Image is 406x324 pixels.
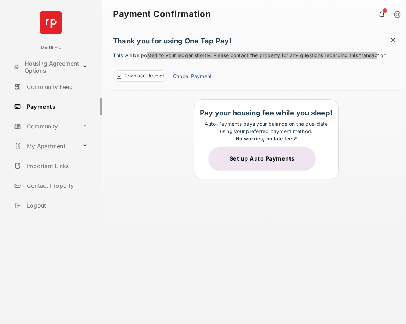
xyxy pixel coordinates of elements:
a: Housing Agreement Options [11,59,79,76]
a: Cancel Payment [173,72,212,82]
a: Logout [11,197,102,214]
strong: Payment Confirmation [113,10,211,18]
a: Set up Auto Payments [209,155,323,162]
h1: Pay your housing fee while you sleep! [198,109,334,117]
p: UnitB - L [41,44,61,51]
a: Community [11,118,79,135]
img: svg+xml;base64,PHN2ZyB4bWxucz0iaHR0cDovL3d3dy53My5vcmcvMjAwMC9zdmciIHdpZHRoPSI2NCIgaGVpZ2h0PSI2NC... [40,11,62,34]
a: My Apartment [11,138,79,155]
a: Download Receipt [113,70,167,82]
p: This will be posted to your ledger shortly. Please contact the property for any questions regardi... [113,52,402,82]
div: No worries, no late fees! [198,135,334,142]
a: Important Links [11,157,91,174]
span: Download Receipt [123,72,164,79]
a: Payments [11,98,102,115]
a: Contact Property [11,177,102,194]
a: Community Feed [11,78,102,95]
h1: Thank you for using One Tap Pay! [113,37,402,49]
button: Set up Auto Payments [209,147,315,170]
p: Auto-Payments pays your balance on the due-date using your preferred payment method. [198,120,334,142]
